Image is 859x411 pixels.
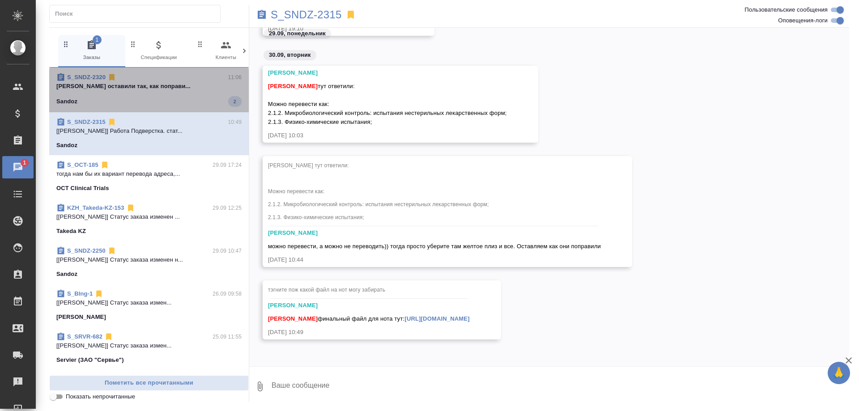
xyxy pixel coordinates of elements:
svg: Отписаться [100,161,109,169]
p: 30.09, вторник [269,51,311,59]
span: [PERSON_NAME] [268,83,318,89]
span: тут ответили: Можно перевести как: 2.1.2. Микробиологический контроль: испытания нестерильных лек... [268,83,507,125]
p: 29.09 12:25 [213,203,242,212]
a: S_SNDZ-2315 [271,10,342,19]
p: 11:06 [228,73,242,82]
div: [DATE] 10:03 [268,131,507,140]
p: [[PERSON_NAME]] Статус заказа измен... [56,298,242,307]
input: Поиск [55,8,220,20]
div: S_SRVR-68225.09 11:55[[PERSON_NAME]] Статус заказа измен...Servier (ЗАО "Сервье") [49,327,249,370]
a: 1 [2,156,34,178]
span: [PERSON_NAME] тут ответили: Можно перевести как: 2.1.2. Микробиологический контроль: испытания не... [268,162,489,220]
p: Servier (ЗАО "Сервье") [56,356,124,364]
p: [PERSON_NAME] [56,313,106,322]
div: S_SNDZ-231510:49[[PERSON_NAME]] Работа Подверстка. стат...Sandoz [49,112,249,155]
div: [PERSON_NAME] [268,229,601,237]
span: можно перевести, а можно не переводить)) тогда просто уберите там желтое плиз и все. Оставляем ка... [268,243,601,250]
svg: Отписаться [94,289,103,298]
p: Sandoz [56,97,77,106]
svg: Отписаться [107,73,116,82]
p: 29.09 17:24 [213,161,242,169]
div: KZH_Takeda-KZ-15329.09 12:25[[PERSON_NAME]] Статус заказа изменен ...Takeda KZ [49,198,249,241]
span: Оповещения-логи [778,16,828,25]
a: S_SRVR-682 [67,333,102,340]
div: S_SNDZ-225029.09 10:47[[PERSON_NAME]] Статус заказа изменен н...Sandoz [49,241,249,284]
p: 26.09 09:58 [213,289,242,298]
p: Sandoz [56,270,77,279]
p: Sandoz [56,141,77,150]
svg: Зажми и перетащи, чтобы поменять порядок вкладок [196,40,204,48]
svg: Зажми и перетащи, чтобы поменять порядок вкладок [129,40,137,48]
p: [[PERSON_NAME]] Статус заказа измен... [56,341,242,350]
p: 10:49 [228,118,242,127]
p: [[PERSON_NAME]] Работа Подверстка. стат... [56,127,242,136]
span: тэгните пож какой файл на нот могу забирать [268,287,385,293]
a: [URL][DOMAIN_NAME] [404,315,469,322]
svg: Отписаться [126,203,135,212]
div: S_OCT-18529.09 17:24тогда нам бы их вариант перевода адреса,...OCT Clinical Trials [49,155,249,198]
span: Пользовательские сообщения [744,5,828,14]
p: [[PERSON_NAME]] Статус заказа изменен ... [56,212,242,221]
p: Takeda KZ [56,227,86,236]
span: [PERSON_NAME] [268,315,318,322]
span: Заказы [62,40,122,62]
button: Пометить все прочитанными [49,375,249,391]
button: 🙏 [828,362,850,384]
span: 1 [93,35,102,44]
p: OCT Clinical Trials [56,184,109,193]
a: S_SNDZ-2320 [67,74,106,81]
a: S_OCT-185 [67,161,98,168]
div: [PERSON_NAME] [268,301,470,310]
span: финальный файл для нота тут: [268,315,470,322]
div: [PERSON_NAME] [268,68,507,77]
div: S_SNDZ-232011:06[PERSON_NAME] оставили так, как поправи...Sandoz2 [49,68,249,112]
p: 29.09, понедельник [269,29,326,38]
a: S_BIng-1 [67,290,93,297]
span: 🙏 [831,364,846,382]
div: [DATE] 10:49 [268,328,470,337]
div: [DATE] 10:44 [268,255,601,264]
span: Клиенты [196,40,256,62]
svg: Отписаться [107,246,116,255]
svg: Отписаться [104,332,113,341]
p: тогда нам бы их вариант перевода адреса,... [56,169,242,178]
p: 25.09 11:55 [213,332,242,341]
a: S_SNDZ-2315 [67,119,106,125]
span: 2 [228,97,242,106]
p: 29.09 10:47 [213,246,242,255]
svg: Отписаться [107,118,116,127]
span: Пометить все прочитанными [54,378,244,388]
p: [PERSON_NAME] оставили так, как поправи... [56,82,242,91]
span: 1 [17,158,31,167]
p: [[PERSON_NAME]] Статус заказа изменен н... [56,255,242,264]
a: S_SNDZ-2250 [67,247,106,254]
span: Показать непрочитанные [66,392,135,401]
a: KZH_Takeda-KZ-153 [67,204,124,211]
div: S_BIng-126.09 09:58[[PERSON_NAME]] Статус заказа измен...[PERSON_NAME] [49,284,249,327]
span: Спецификации [129,40,189,62]
svg: Зажми и перетащи, чтобы поменять порядок вкладок [62,40,70,48]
